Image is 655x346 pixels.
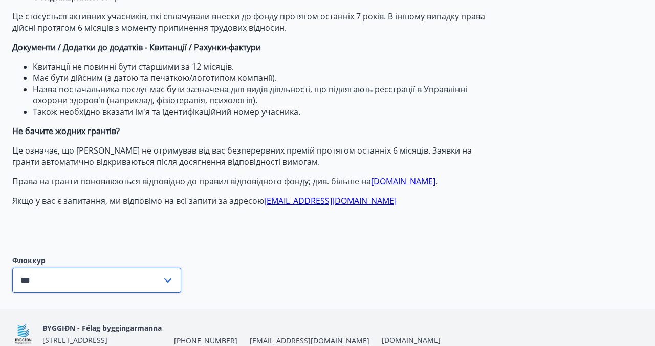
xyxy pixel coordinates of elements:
font: Назва постачальника послуг має бути зазначена для видів діяльності, що підлягають реєстрації в Уп... [33,83,467,106]
font: [EMAIL_ADDRESS][DOMAIN_NAME] [250,336,369,345]
font: Якщо у вас є запитання, ми відповімо на всі запити за адресою [12,195,264,206]
img: BKlGVmlTW1Qrz68WFGMFQUcXHWdQd7yePWMkvn3i.png [12,323,34,345]
a: [DOMAIN_NAME] [382,335,441,345]
a: [DOMAIN_NAME] [371,176,435,187]
font: Також необхідно вказати ім'я та ідентифікаційний номер учасника. [33,106,300,117]
font: Це стосується активних учасників, які сплачували внески до фонду протягом останніх 7 років. В інш... [12,11,485,33]
font: Флоккур [12,255,46,265]
font: Це означає, що [PERSON_NAME] не отримував від вас безперервних премій протягом останніх 6 місяців... [12,145,472,167]
font: Права на гранти поновлюються відповідно до правил відповідного фонду; див. більше на [12,176,371,187]
font: [STREET_ADDRESS] [42,335,107,345]
font: Не бачите жодних грантів? [12,125,120,137]
font: Квитанції не повинні бути старшими за 12 місяців. [33,61,234,72]
font: [PHONE_NUMBER] [174,336,237,345]
font: . [435,176,438,187]
a: [EMAIL_ADDRESS][DOMAIN_NAME] [264,195,397,206]
font: Документи / Додатки до додатків - Квитанції / Рахунки-фактури [12,41,261,53]
font: Має бути дійсним (з датою та печаткою/логотипом компанії). [33,72,277,83]
font: BYGGIÐN - Félag byggingarmanna [42,323,162,333]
